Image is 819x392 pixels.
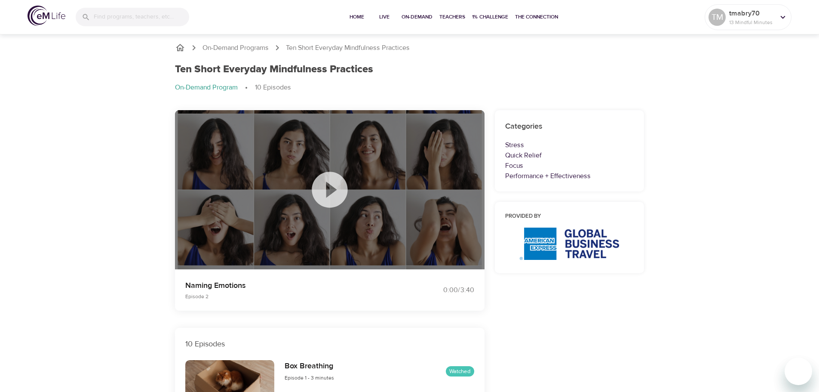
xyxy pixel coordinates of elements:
iframe: Button to launch messaging window [785,358,812,385]
p: 10 Episodes [255,83,291,93]
p: Ten Short Everyday Mindfulness Practices [286,43,410,53]
div: 0:00 / 3:40 [410,285,474,295]
input: Find programs, teachers, etc... [94,8,189,26]
h6: Categories [505,120,634,133]
span: The Connection [515,12,558,22]
span: Home [347,12,367,22]
p: Quick Relief [505,150,634,161]
span: Episode 1 - 3 minutes [285,374,334,381]
a: On-Demand Programs [202,43,269,53]
span: 1% Challenge [472,12,508,22]
span: Teachers [439,12,465,22]
div: TM [709,9,726,26]
h1: Ten Short Everyday Mindfulness Practices [175,63,373,76]
p: tmabry70 [729,8,775,19]
img: AmEx%20GBT%20logo.png [520,228,619,260]
p: 10 Episodes [185,338,474,350]
p: On-Demand Program [175,83,238,93]
nav: breadcrumb [175,83,644,93]
p: Naming Emotions [185,280,399,291]
img: logo [28,6,65,26]
p: Stress [505,140,634,150]
h6: Provided by [505,212,634,221]
h6: Box Breathing [285,360,334,373]
p: Focus [505,161,634,171]
p: 13 Mindful Minutes [729,19,775,26]
span: Watched [446,367,474,376]
p: Episode 2 [185,293,399,300]
p: Performance + Effectiveness [505,171,634,181]
nav: breadcrumb [175,43,644,53]
span: On-Demand [402,12,433,22]
span: Live [374,12,395,22]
